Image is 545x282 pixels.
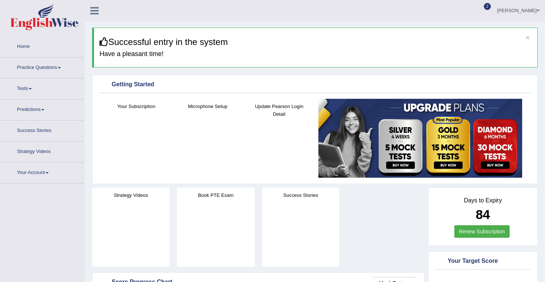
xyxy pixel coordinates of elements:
h4: Update Pearson Login Detail [247,102,311,118]
a: Practice Questions [0,58,84,76]
h4: Strategy Videos [92,191,170,199]
button: × [525,34,530,41]
span: 2 [484,3,491,10]
h4: Days to Expiry [437,197,529,204]
h4: Book PTE Exam [177,191,254,199]
a: Your Account [0,163,84,181]
h3: Successful entry in the system [99,37,532,47]
h4: Microphone Setup [176,102,240,110]
a: Renew Subscription [454,225,510,238]
b: 84 [476,207,490,222]
img: small5.jpg [318,99,522,178]
div: Your Target Score [437,256,529,267]
h4: Success Stories [262,191,339,199]
div: Getting Started [101,79,529,90]
a: Home [0,36,84,55]
a: Tests [0,79,84,97]
a: Strategy Videos [0,142,84,160]
h4: Your Subscription [104,102,168,110]
a: Success Stories [0,121,84,139]
a: Predictions [0,100,84,118]
h4: Have a pleasant time! [99,51,532,58]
